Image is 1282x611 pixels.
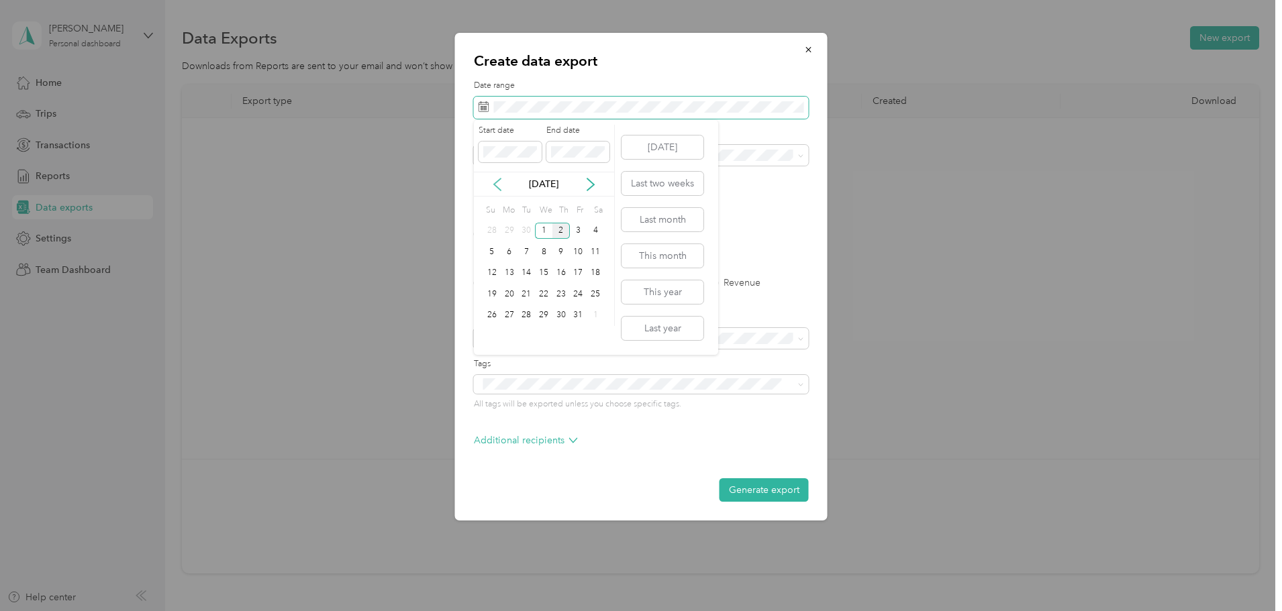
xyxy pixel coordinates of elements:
[517,307,535,324] div: 28
[483,265,501,282] div: 12
[501,201,515,220] div: Mo
[622,244,703,268] button: This month
[474,358,809,370] label: Tags
[557,201,570,220] div: Th
[501,307,518,324] div: 27
[535,286,552,302] div: 22
[474,80,809,92] label: Date range
[501,265,518,282] div: 13
[570,223,587,239] div: 3
[622,317,703,340] button: Last year
[517,223,535,239] div: 30
[535,307,552,324] div: 29
[474,398,809,410] p: All tags will be exported unless you choose specific tags.
[622,135,703,159] button: [DATE]
[483,286,501,302] div: 19
[574,201,587,220] div: Fr
[591,201,604,220] div: Sa
[474,52,809,70] p: Create data export
[552,286,570,302] div: 23
[587,223,604,239] div: 4
[483,307,501,324] div: 26
[709,278,760,288] label: Revenue
[570,307,587,324] div: 31
[622,172,703,195] button: Last two weeks
[570,243,587,260] div: 10
[546,125,609,137] label: End date
[517,243,535,260] div: 7
[535,265,552,282] div: 15
[552,243,570,260] div: 9
[570,286,587,302] div: 24
[587,243,604,260] div: 11
[515,177,572,191] p: [DATE]
[587,265,604,282] div: 18
[552,223,570,239] div: 2
[501,243,518,260] div: 6
[535,243,552,260] div: 8
[517,286,535,302] div: 21
[501,223,518,239] div: 29
[720,478,809,502] button: Generate export
[483,201,496,220] div: Su
[537,201,552,220] div: We
[483,243,501,260] div: 5
[479,125,542,137] label: Start date
[501,286,518,302] div: 20
[535,223,552,239] div: 1
[587,286,604,302] div: 25
[474,433,578,447] p: Additional recipients
[520,201,532,220] div: Tu
[483,223,501,239] div: 28
[517,265,535,282] div: 14
[622,280,703,304] button: This year
[570,265,587,282] div: 17
[622,208,703,231] button: Last month
[1207,536,1282,611] iframe: Everlance-gr Chat Button Frame
[552,265,570,282] div: 16
[587,307,604,324] div: 1
[552,307,570,324] div: 30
